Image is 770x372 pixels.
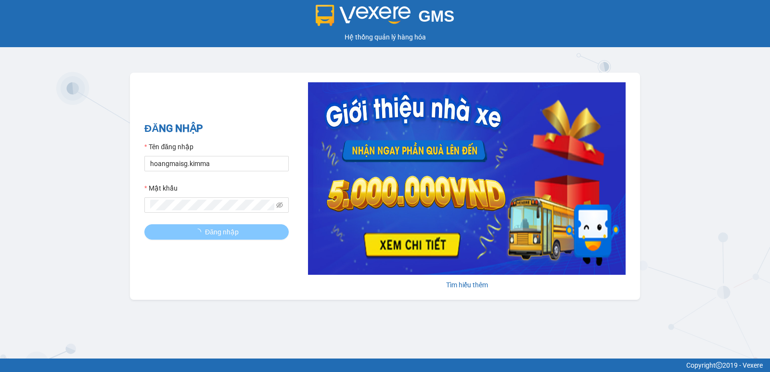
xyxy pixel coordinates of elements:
label: Tên đăng nhập [144,141,193,152]
span: eye-invisible [276,202,283,208]
h2: ĐĂNG NHẬP [144,121,289,137]
div: Hệ thống quản lý hàng hóa [2,32,768,42]
img: logo 2 [316,5,411,26]
div: Copyright 2019 - Vexere [7,360,763,371]
a: GMS [316,14,455,22]
input: Mật khẩu [150,200,274,210]
button: Đăng nhập [144,224,289,240]
div: Tìm hiểu thêm [308,280,626,290]
span: loading [194,229,205,235]
span: Đăng nhập [205,227,239,237]
input: Tên đăng nhập [144,156,289,171]
span: GMS [418,7,454,25]
img: banner-0 [308,82,626,275]
span: copyright [716,362,722,369]
label: Mật khẩu [144,183,178,193]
